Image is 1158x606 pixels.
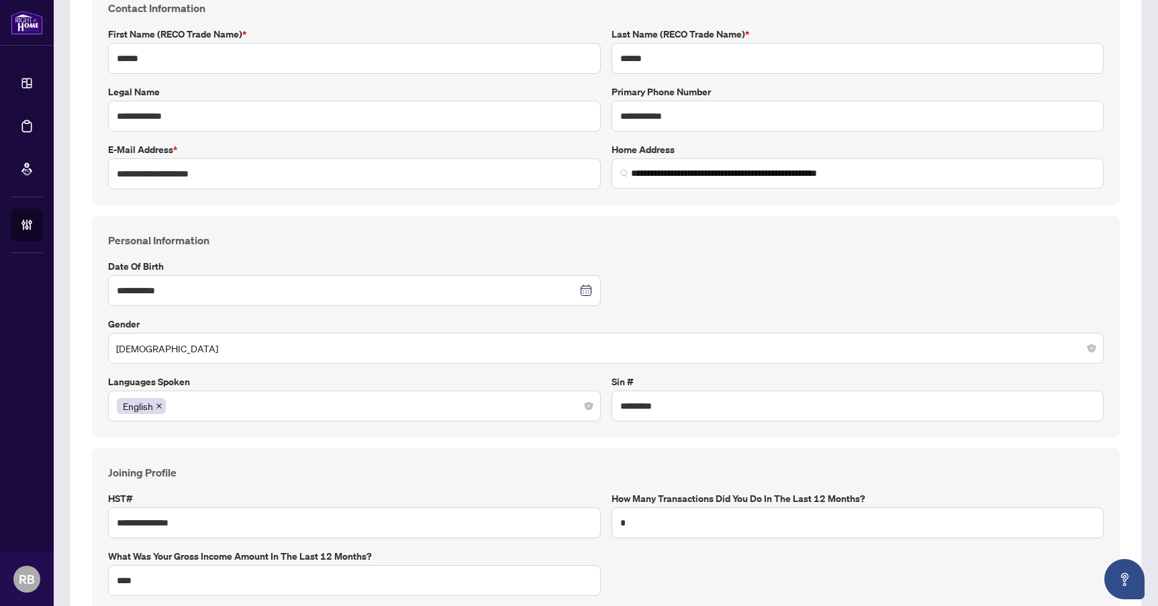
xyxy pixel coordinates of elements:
[108,491,601,506] label: HST#
[612,142,1104,157] label: Home Address
[156,403,162,409] span: close
[1088,344,1096,352] span: close-circle
[108,142,601,157] label: E-mail Address
[123,399,153,413] span: English
[612,374,1104,389] label: Sin #
[108,374,601,389] label: Languages spoken
[612,27,1104,42] label: Last Name (RECO Trade Name)
[108,259,601,274] label: Date of Birth
[585,402,593,410] span: close-circle
[108,464,1104,481] h4: Joining Profile
[620,169,628,177] img: search_icon
[108,317,1104,332] label: Gender
[1104,559,1145,599] button: Open asap
[612,491,1104,506] label: How many transactions did you do in the last 12 months?
[108,27,601,42] label: First Name (RECO Trade Name)
[19,570,35,589] span: RB
[108,549,601,564] label: What was your gross income amount in the last 12 months?
[116,336,1096,361] span: Male
[11,10,43,35] img: logo
[117,398,166,414] span: English
[612,85,1104,99] label: Primary Phone Number
[108,85,601,99] label: Legal Name
[108,232,1104,248] h4: Personal Information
